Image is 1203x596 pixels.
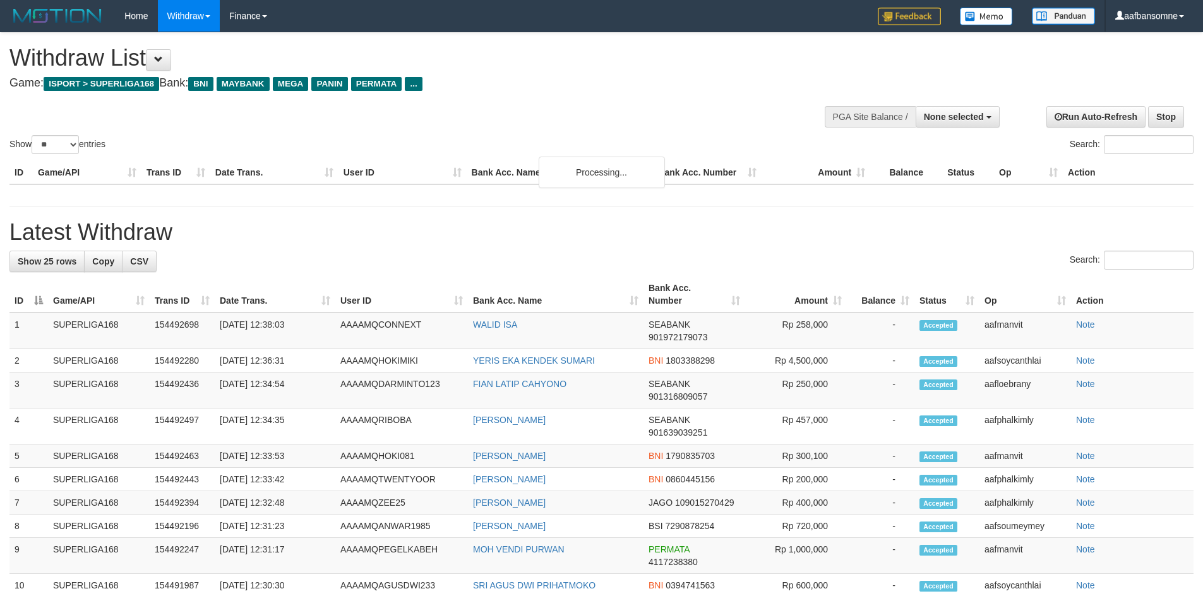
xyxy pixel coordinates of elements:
[48,277,150,313] th: Game/API: activate to sort column ascending
[1076,451,1095,461] a: Note
[1071,277,1194,313] th: Action
[979,538,1071,574] td: aafmanvit
[745,515,847,538] td: Rp 720,000
[335,444,468,468] td: AAAAMQHOKI081
[215,515,335,538] td: [DATE] 12:31:23
[48,444,150,468] td: SUPERLIGA168
[9,491,48,515] td: 7
[338,161,467,184] th: User ID
[1076,379,1095,389] a: Note
[847,313,914,349] td: -
[473,544,565,554] a: MOH VENDI PURWAN
[825,106,916,128] div: PGA Site Balance /
[130,256,148,266] span: CSV
[919,415,957,426] span: Accepted
[649,319,690,330] span: SEABANK
[215,349,335,372] td: [DATE] 12:36:31
[122,251,157,272] a: CSV
[994,161,1063,184] th: Op
[979,408,1071,444] td: aafphalkimly
[48,515,150,538] td: SUPERLIGA168
[215,372,335,408] td: [DATE] 12:34:54
[649,580,663,590] span: BNI
[847,468,914,491] td: -
[919,521,957,532] span: Accepted
[745,372,847,408] td: Rp 250,000
[9,77,789,90] h4: Game: Bank:
[1076,319,1095,330] a: Note
[649,557,698,567] span: Copy 4117238380 to clipboard
[9,161,33,184] th: ID
[649,474,663,484] span: BNI
[18,256,76,266] span: Show 25 rows
[1076,544,1095,554] a: Note
[311,77,347,91] span: PANIN
[847,408,914,444] td: -
[1070,135,1194,154] label: Search:
[979,515,1071,538] td: aafsoumeymey
[666,580,715,590] span: Copy 0394741563 to clipboard
[924,112,984,122] span: None selected
[48,538,150,574] td: SUPERLIGA168
[847,372,914,408] td: -
[473,521,546,531] a: [PERSON_NAME]
[48,313,150,349] td: SUPERLIGA168
[9,444,48,468] td: 5
[1076,355,1095,366] a: Note
[44,77,159,91] span: ISPORT > SUPERLIGA168
[979,349,1071,372] td: aafsoycanthlai
[919,320,957,331] span: Accepted
[1076,415,1095,425] a: Note
[1076,580,1095,590] a: Note
[919,498,957,509] span: Accepted
[9,349,48,372] td: 2
[335,277,468,313] th: User ID: activate to sort column ascending
[33,161,141,184] th: Game/API
[675,498,734,508] span: Copy 109015270429 to clipboard
[9,468,48,491] td: 6
[649,498,673,508] span: JAGO
[979,491,1071,515] td: aafphalkimly
[870,161,942,184] th: Balance
[335,408,468,444] td: AAAAMQRIBOBA
[745,277,847,313] th: Amount: activate to sort column ascending
[473,355,595,366] a: YERIS EKA KENDEK SUMARI
[665,521,714,531] span: Copy 7290878254 to clipboard
[9,6,105,25] img: MOTION_logo.png
[92,256,114,266] span: Copy
[48,408,150,444] td: SUPERLIGA168
[335,372,468,408] td: AAAAMQDARMINTO123
[473,451,546,461] a: [PERSON_NAME]
[335,468,468,491] td: AAAAMQTWENTYOOR
[919,581,957,592] span: Accepted
[335,313,468,349] td: AAAAMQCONNEXT
[9,251,85,272] a: Show 25 rows
[48,349,150,372] td: SUPERLIGA168
[150,408,215,444] td: 154492497
[878,8,941,25] img: Feedback.jpg
[150,468,215,491] td: 154492443
[473,498,546,508] a: [PERSON_NAME]
[1076,521,1095,531] a: Note
[539,157,665,188] div: Processing...
[9,45,789,71] h1: Withdraw List
[666,355,715,366] span: Copy 1803388298 to clipboard
[666,474,715,484] span: Copy 0860445156 to clipboard
[215,468,335,491] td: [DATE] 12:33:42
[1076,474,1095,484] a: Note
[188,77,213,91] span: BNI
[914,277,979,313] th: Status: activate to sort column ascending
[405,77,422,91] span: ...
[473,474,546,484] a: [PERSON_NAME]
[150,313,215,349] td: 154492698
[335,515,468,538] td: AAAAMQANWAR1985
[979,313,1071,349] td: aafmanvit
[919,475,957,486] span: Accepted
[150,349,215,372] td: 154492280
[1070,251,1194,270] label: Search:
[9,538,48,574] td: 9
[643,277,745,313] th: Bank Acc. Number: activate to sort column ascending
[84,251,123,272] a: Copy
[1148,106,1184,128] a: Stop
[351,77,402,91] span: PERMATA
